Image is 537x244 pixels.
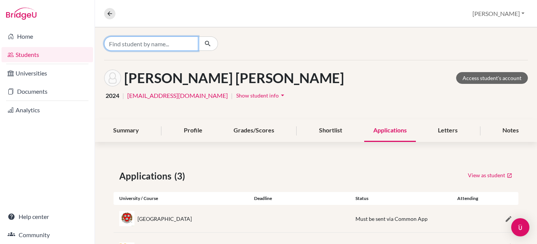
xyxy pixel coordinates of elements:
[469,6,528,21] button: [PERSON_NAME]
[106,91,119,100] span: 2024
[429,120,467,142] div: Letters
[2,209,93,224] a: Help center
[279,91,286,99] i: arrow_drop_down
[511,218,529,236] div: Open Intercom Messenger
[350,195,451,202] div: Status
[2,84,93,99] a: Documents
[310,120,351,142] div: Shortlist
[2,227,93,242] a: Community
[248,195,350,202] div: Deadline
[468,169,513,181] a: View as student
[231,91,233,100] span: |
[2,102,93,118] a: Analytics
[174,169,188,183] span: (3)
[364,120,416,142] div: Applications
[104,69,121,87] img: Shaan Sandeep DESAI's avatar
[2,66,93,81] a: Universities
[451,195,485,202] div: Attending
[236,92,279,99] span: Show student info
[104,36,198,51] input: Find student by name...
[493,120,528,142] div: Notes
[355,216,428,222] span: Must be sent via Common App
[119,211,134,226] img: us_har_81u94qpg.jpeg
[224,120,283,142] div: Grades/Scores
[456,72,528,84] a: Access student's account
[175,120,212,142] div: Profile
[127,91,228,100] a: [EMAIL_ADDRESS][DOMAIN_NAME]
[236,90,287,101] button: Show student infoarrow_drop_down
[122,91,124,100] span: |
[2,47,93,62] a: Students
[104,120,148,142] div: Summary
[6,8,36,20] img: Bridge-U
[119,169,174,183] span: Applications
[137,215,192,223] div: [GEOGRAPHIC_DATA]
[124,70,344,86] h1: [PERSON_NAME] [PERSON_NAME]
[114,195,248,202] div: University / Course
[2,29,93,44] a: Home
